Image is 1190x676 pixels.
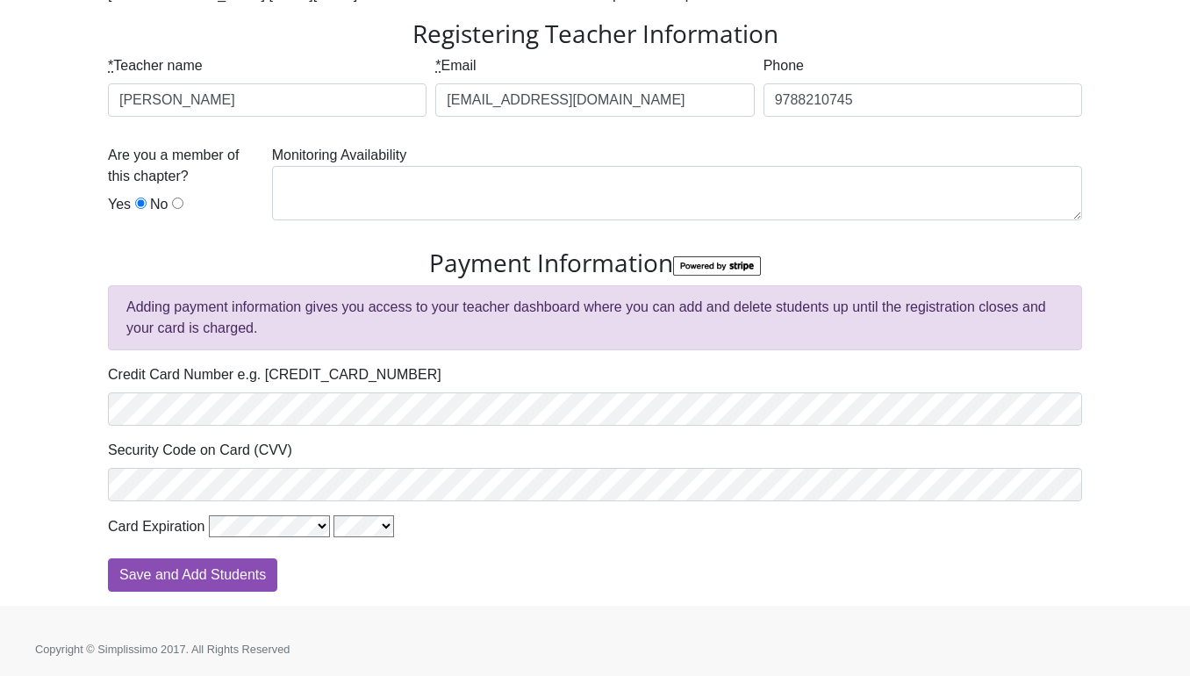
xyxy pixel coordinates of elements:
label: Security Code on Card (CVV) [108,440,292,461]
label: Are you a member of this chapter? [108,145,263,187]
label: Credit Card Number e.g. [CREDIT_CARD_NUMBER] [108,364,441,385]
div: Monitoring Availability [268,145,1086,234]
div: Adding payment information gives you access to your teacher dashboard where you can add and delet... [108,285,1082,350]
abbr: required [435,58,441,73]
h3: Registering Teacher Information [108,19,1082,49]
label: Card Expiration [108,516,204,537]
label: Phone [763,55,804,76]
label: Email [435,55,476,76]
label: No [150,194,168,215]
input: Save and Add Students [108,558,277,592]
img: StripeBadge-6abf274609356fb1c7d224981e4c13d8e07f95b5cc91948bd4e3604f74a73e6b.png [673,256,761,277]
p: Copyright © Simplissimo 2017. All Rights Reserved [35,641,1155,658]
label: Yes [108,194,131,215]
abbr: required [108,58,113,73]
label: Teacher name [108,55,203,76]
h3: Payment Information [108,248,1082,278]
